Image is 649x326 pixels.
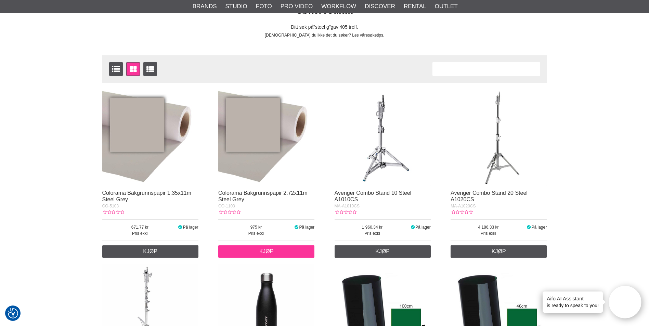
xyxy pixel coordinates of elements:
a: Rental [404,2,426,11]
div: is ready to speak to you! [543,291,603,313]
span: På lager [531,225,547,230]
span: På lager [299,225,314,230]
span: . [383,33,384,38]
i: På lager [410,225,415,230]
span: Pris exkl [335,230,410,236]
a: Studio [225,2,247,11]
span: 975 [218,224,294,230]
span: Pris exkl [218,230,294,236]
span: 671.77 [102,224,178,230]
span: MA-A1010CS [335,204,360,208]
span: 1 960.34 [335,224,410,230]
i: På lager [178,225,183,230]
div: Kundevurdering: 0 [218,209,240,215]
a: Brands [193,2,217,11]
h4: Aifo AI Assistant [547,295,599,302]
a: søketips [368,33,383,38]
a: Avenger Combo Stand 20 Steel A1020CS [451,190,528,202]
a: Kjøp [102,245,198,258]
span: [DEMOGRAPHIC_DATA] du ikke det du søker? Les våre [265,33,368,38]
a: Workflow [321,2,356,11]
a: Utvidet liste [143,62,157,76]
a: Foto [256,2,272,11]
div: Kundevurdering: 0 [102,209,124,215]
span: Pris exkl [102,230,178,236]
i: På lager [526,225,532,230]
a: Discover [365,2,395,11]
span: CO-1103 [218,204,235,208]
span: MA-A1020CS [451,204,476,208]
a: Outlet [435,2,458,11]
i: På lager [294,225,299,230]
span: steel g [313,25,330,30]
a: Pro Video [281,2,313,11]
div: Kundevurdering: 0 [451,209,472,215]
a: Vindusvisning [126,62,140,76]
div: Kundevurdering: 0 [335,209,356,215]
span: På lager [183,225,198,230]
a: Kjøp [218,245,314,258]
a: Avenger Combo Stand 10 Steel A1010CS [335,190,412,202]
img: Avenger Combo Stand 20 Steel A1020CS [451,90,547,186]
span: CO-5103 [102,204,119,208]
img: Colorama Bakgrunnspapir 1.35x11m Steel Grey [102,90,198,186]
a: Colorama Bakgrunnspapir 1.35x11m Steel Grey [102,190,192,202]
span: Pris exkl [451,230,526,236]
a: Colorama Bakgrunnspapir 2.72x11m Steel Grey [218,190,308,202]
span: På lager [415,225,431,230]
a: Kjøp [335,245,431,258]
a: Kjøp [451,245,547,258]
button: Samtykkepreferanser [8,307,18,320]
span: Ditt søk på gav 405 treff. [291,25,358,30]
img: Revisit consent button [8,308,18,318]
img: Colorama Bakgrunnspapir 2.72x11m Steel Grey [218,90,314,186]
span: 4 186.33 [451,224,526,230]
img: Avenger Combo Stand 10 Steel A1010CS [335,90,431,186]
a: Vis liste [109,62,123,76]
